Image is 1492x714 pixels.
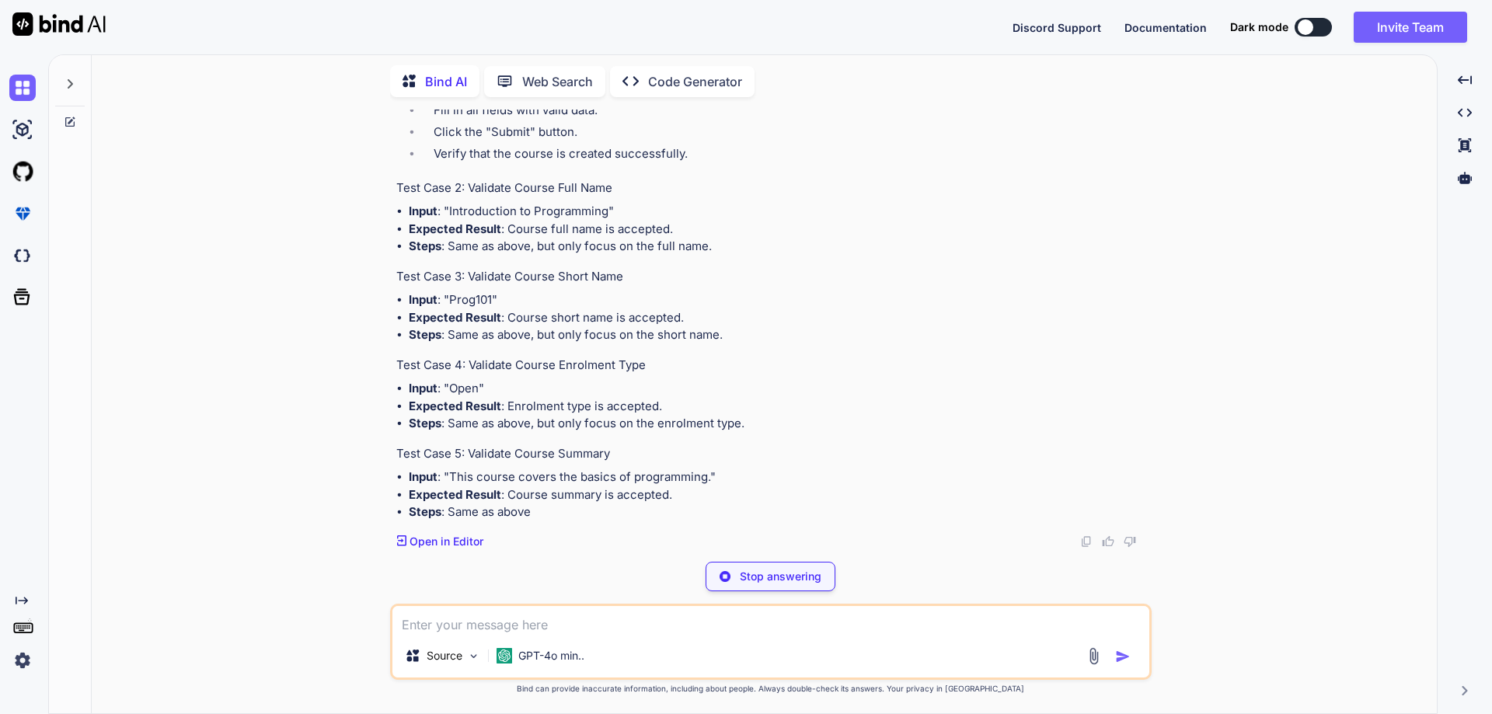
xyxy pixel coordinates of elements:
li: : Course summary is accepted. [409,486,1149,504]
strong: Expected Result [409,310,501,325]
strong: Steps [409,504,441,519]
li: : Same as above, but only focus on the short name. [409,326,1149,344]
li: : Enrolment type is accepted. [409,398,1149,416]
span: Dark mode [1230,19,1288,35]
img: like [1102,535,1114,548]
li: : Course short name is accepted. [409,309,1149,327]
strong: Input [409,292,437,307]
button: Discord Support [1013,19,1101,36]
p: Bind AI [425,72,467,91]
li: : "This course covers the basics of programming." [409,468,1149,486]
li: : "Introduction to Programming" [409,203,1149,221]
img: premium [9,200,36,227]
li: : Same as above, but only focus on the full name. [409,238,1149,256]
h4: Test Case 2: Validate Course Full Name [396,179,1149,197]
strong: Steps [409,416,441,430]
strong: Steps [409,239,441,253]
img: Pick Models [467,650,480,663]
li: Verify that the course is created successfully. [421,145,1149,167]
img: githubLight [9,158,36,185]
img: chat [9,75,36,101]
li: : Same as above, but only focus on the enrolment type. [409,415,1149,433]
p: Bind can provide inaccurate information, including about people. Always double-check its answers.... [390,683,1152,695]
button: Documentation [1124,19,1207,36]
h4: Test Case 3: Validate Course Short Name [396,268,1149,286]
li: : [409,62,1149,167]
img: GPT-4o mini [497,648,512,663]
li: : "Prog101" [409,291,1149,309]
strong: Input [409,204,437,218]
li: : Same as above [409,503,1149,521]
strong: Steps [409,327,441,342]
p: GPT-4o min.. [518,648,584,663]
img: dislike [1124,535,1136,548]
img: darkCloudIdeIcon [9,242,36,269]
li: Fill in all fields with valid data. [421,102,1149,124]
img: Bind AI [12,12,106,36]
img: attachment [1085,647,1103,665]
strong: Expected Result [409,221,501,236]
p: Source [427,648,462,663]
img: icon [1115,649,1131,664]
p: Open in Editor [410,534,483,549]
h4: Test Case 5: Validate Course Summary [396,445,1149,463]
button: Invite Team [1354,12,1467,43]
strong: Input [409,381,437,395]
li: : "Open" [409,380,1149,398]
p: Web Search [522,72,593,91]
p: Code Generator [648,72,742,91]
img: ai-studio [9,117,36,143]
h4: Test Case 4: Validate Course Enrolment Type [396,357,1149,374]
img: settings [9,647,36,674]
strong: Expected Result [409,487,501,502]
span: Discord Support [1013,21,1101,34]
strong: Input [409,469,437,484]
li: Click the "Submit" button. [421,124,1149,145]
p: Stop answering [740,569,821,584]
span: Documentation [1124,21,1207,34]
strong: Expected Result [409,399,501,413]
img: copy [1080,535,1093,548]
li: : Course full name is accepted. [409,221,1149,239]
